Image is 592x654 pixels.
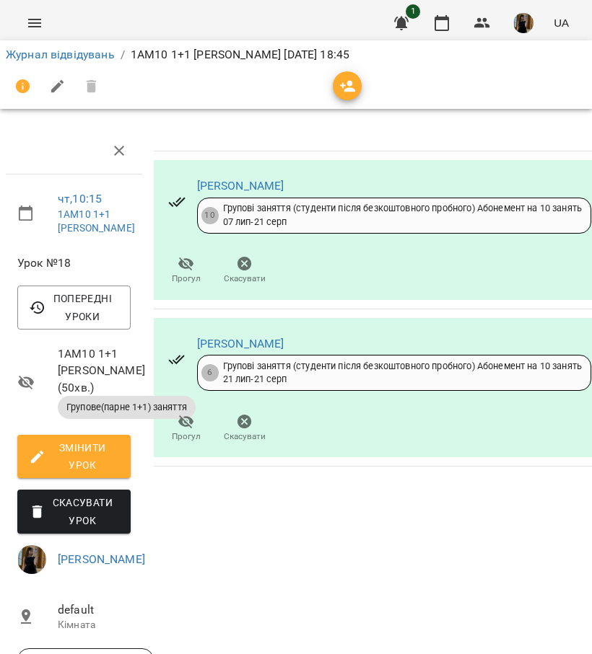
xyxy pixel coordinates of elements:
a: чт , 10:15 [58,192,102,206]
div: Групові заняття (студенти після безкоштовного пробного) Абонемент на 10 занять 21 лип - 21 серп [223,360,583,386]
div: Групові заняття (студенти після безкоштовного пробного) Абонемент на 10 занять 07 лип - 21 серп [223,202,583,229]
button: Змінити урок [17,435,131,478]
nav: breadcrumb [6,46,586,63]
a: Журнал відвідувань [6,48,115,61]
span: Попередні уроки [29,290,119,324]
button: Прогул [157,408,215,448]
button: Menu [17,6,52,40]
span: Прогул [172,273,201,285]
p: 1АМ10 1+1 [PERSON_NAME] [DATE] 18:45 [131,46,349,63]
span: default [58,601,131,619]
button: Попередні уроки [17,286,131,329]
div: 6 [201,364,219,381]
span: Скасувати [224,273,266,285]
p: Кімната [58,618,131,632]
button: UA [548,9,575,36]
img: 283d04c281e4d03bc9b10f0e1c453e6b.jpg [513,13,534,33]
button: Прогул [157,251,215,291]
img: 283d04c281e4d03bc9b10f0e1c453e6b.jpg [17,545,46,574]
span: UA [554,15,569,30]
span: Прогул [172,430,201,443]
a: [PERSON_NAME] [197,337,284,350]
span: Скасувати [224,430,266,443]
li: / [121,46,125,63]
button: Скасувати [215,251,274,291]
span: 1 [406,4,420,19]
span: Групове(парне 1+1) заняття [58,401,196,414]
button: Скасувати Урок [17,490,131,533]
button: Скасувати [215,408,274,448]
span: Урок №18 [17,255,131,272]
span: Змінити урок [29,439,119,474]
div: 10 [201,207,219,224]
a: 1АМ10 1+1 [PERSON_NAME] [58,208,135,234]
a: [PERSON_NAME] [58,552,145,566]
a: [PERSON_NAME] [197,179,284,193]
span: Скасувати Урок [29,494,119,529]
span: 1АМ10 1+1 [PERSON_NAME] ( 50 хв. ) [58,345,131,397]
